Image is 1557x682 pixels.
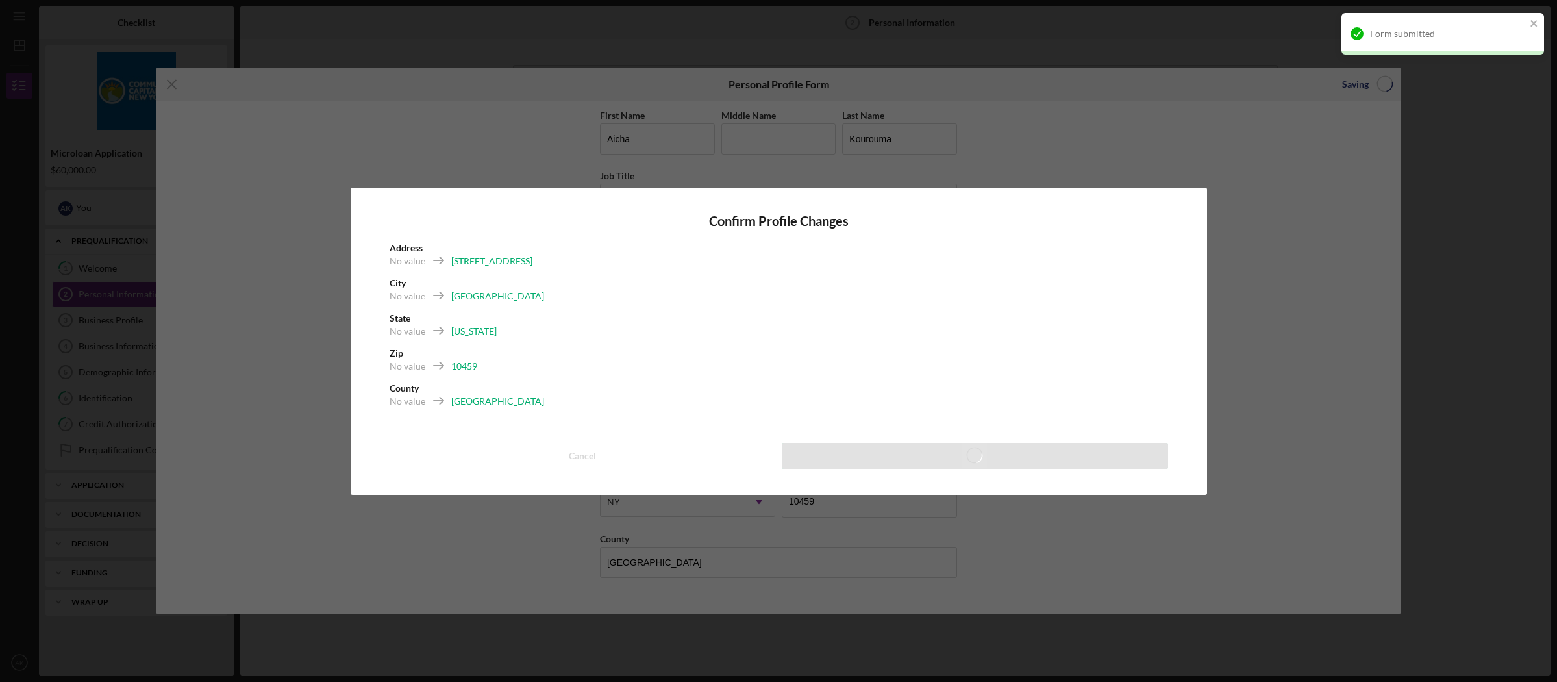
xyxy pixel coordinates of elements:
div: [GEOGRAPHIC_DATA] [451,290,544,303]
button: close [1530,18,1539,31]
button: Save [782,443,1168,469]
b: County [390,383,419,394]
div: Cancel [569,443,596,469]
button: Cancel [390,443,776,469]
b: City [390,277,406,288]
b: State [390,312,410,323]
div: No value [390,255,425,268]
div: No value [390,290,425,303]
div: 10459 [451,360,477,373]
div: [STREET_ADDRESS] [451,255,532,268]
b: Zip [390,347,403,359]
div: No value [390,325,425,338]
div: No value [390,360,425,373]
div: Form submitted [1370,29,1526,39]
div: No value [390,395,425,408]
div: [GEOGRAPHIC_DATA] [451,395,544,408]
h4: Confirm Profile Changes [390,214,1168,229]
div: [US_STATE] [451,325,497,338]
b: Address [390,242,423,253]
